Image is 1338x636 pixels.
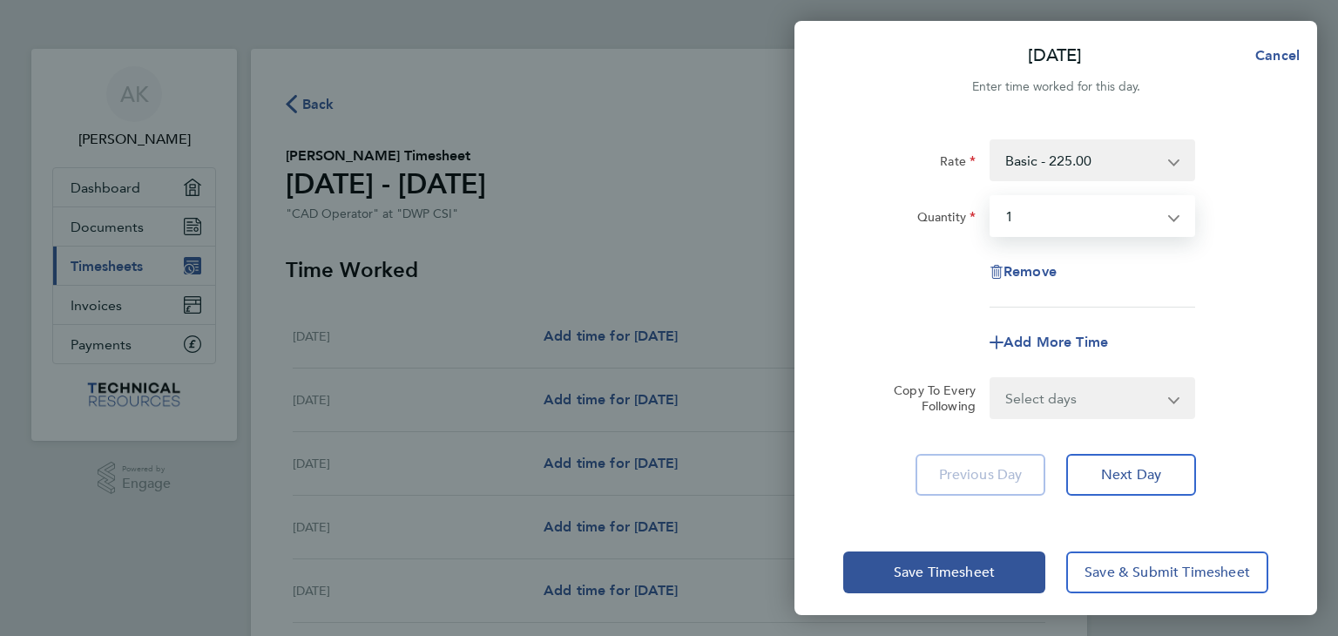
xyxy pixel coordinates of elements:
span: Next Day [1101,466,1161,484]
span: Save Timesheet [894,564,995,581]
button: Next Day [1066,454,1196,496]
label: Copy To Every Following [880,382,976,414]
span: Save & Submit Timesheet [1085,564,1250,581]
button: Cancel [1227,38,1317,73]
button: Add More Time [990,335,1108,349]
span: Cancel [1250,47,1300,64]
p: [DATE] [1028,44,1082,68]
span: Add More Time [1003,334,1108,350]
span: Remove [1003,263,1057,280]
label: Quantity [917,209,976,230]
button: Save & Submit Timesheet [1066,551,1268,593]
button: Remove [990,265,1057,279]
div: Enter time worked for this day. [794,77,1317,98]
button: Save Timesheet [843,551,1045,593]
label: Rate [940,153,976,174]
